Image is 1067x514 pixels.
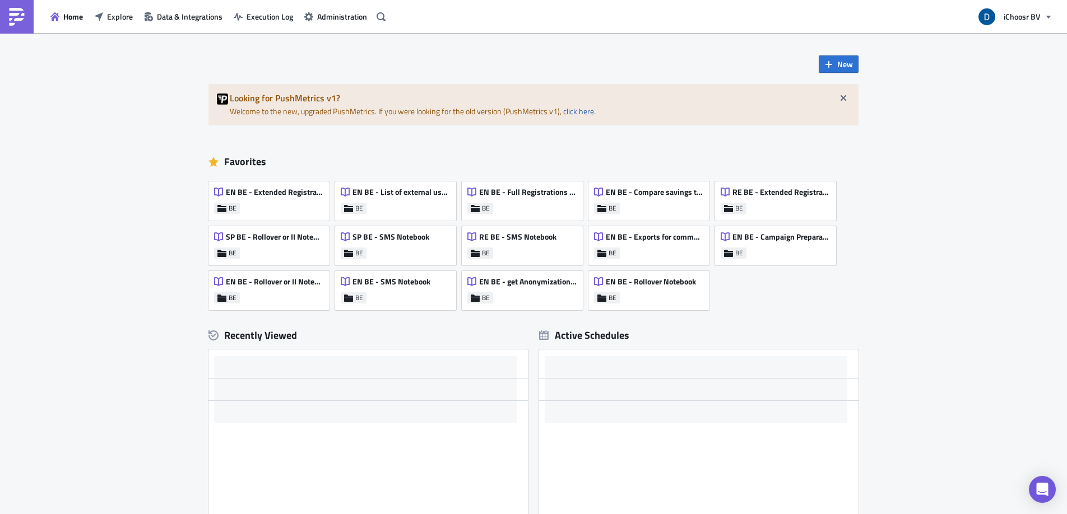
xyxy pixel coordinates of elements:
[588,176,715,221] a: EN BE - Compare savings to the Average Market OfferBE
[972,4,1059,29] button: iChoosr BV
[715,176,842,221] a: RE BE - Extended Registrations exportBE
[226,232,323,242] span: SP BE - Rollover or II Notebook
[462,221,588,265] a: RE BE - SMS NotebookBE
[230,94,850,102] h5: Looking for PushMetrics v1?
[247,11,293,22] span: Execution Log
[732,187,830,197] span: RE BE - Extended Registrations export
[837,58,853,70] span: New
[208,176,335,221] a: EN BE - Extended Registrations exportBE
[229,293,236,302] span: BE
[355,204,363,213] span: BE
[482,249,490,258] span: BE
[732,232,830,242] span: EN BE - Campaign Preparation - Info for suppliers
[208,265,335,310] a: EN BE - Rollover or II NotebookBE
[715,221,842,265] a: EN BE - Campaign Preparation - Info for suppliersBE
[479,277,577,287] span: EN BE - get Anonymization list
[229,204,236,213] span: BE
[335,265,462,310] a: EN BE - SMS NotebookBE
[482,293,490,302] span: BE
[609,204,616,213] span: BE
[226,187,323,197] span: EN BE - Extended Registrations export
[352,277,430,287] span: EN BE - SMS Notebook
[355,249,363,258] span: BE
[479,187,577,197] span: EN BE - Full Registrations export for project/community
[107,11,133,22] span: Explore
[462,265,588,310] a: EN BE - get Anonymization listBE
[606,277,696,287] span: EN BE - Rollover Notebook
[352,232,429,242] span: SP BE - SMS Notebook
[1029,476,1056,503] div: Open Intercom Messenger
[45,8,89,25] button: Home
[977,7,996,26] img: Avatar
[355,293,363,302] span: BE
[735,204,743,213] span: BE
[138,8,228,25] button: Data & Integrations
[588,265,715,310] a: EN BE - Rollover NotebookBE
[563,105,594,117] a: click here
[735,249,743,258] span: BE
[8,8,26,26] img: PushMetrics
[819,55,859,73] button: New
[63,11,83,22] span: Home
[208,221,335,265] a: SP BE - Rollover or II NotebookBE
[208,153,859,170] div: Favorites
[157,11,222,22] span: Data & Integrations
[609,293,616,302] span: BE
[228,8,299,25] button: Execution Log
[539,329,629,342] div: Active Schedules
[335,176,462,221] a: EN BE - List of external user id's of KBC RegistrantsBE
[606,187,703,197] span: EN BE - Compare savings to the Average Market Offer
[1004,11,1040,22] span: iChoosr BV
[335,221,462,265] a: SP BE - SMS NotebookBE
[479,232,556,242] span: RE BE - SMS Notebook
[317,11,367,22] span: Administration
[226,277,323,287] span: EN BE - Rollover or II Notebook
[606,232,703,242] span: EN BE - Exports for community leaders
[352,187,450,197] span: EN BE - List of external user id's of KBC Registrants
[482,204,490,213] span: BE
[229,249,236,258] span: BE
[299,8,373,25] button: Administration
[89,8,138,25] button: Explore
[208,84,859,125] div: Welcome to the new, upgraded PushMetrics. If you were looking for the old version (PushMetrics v1...
[609,249,616,258] span: BE
[462,176,588,221] a: EN BE - Full Registrations export for project/communityBE
[588,221,715,265] a: EN BE - Exports for community leadersBE
[208,327,528,344] div: Recently Viewed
